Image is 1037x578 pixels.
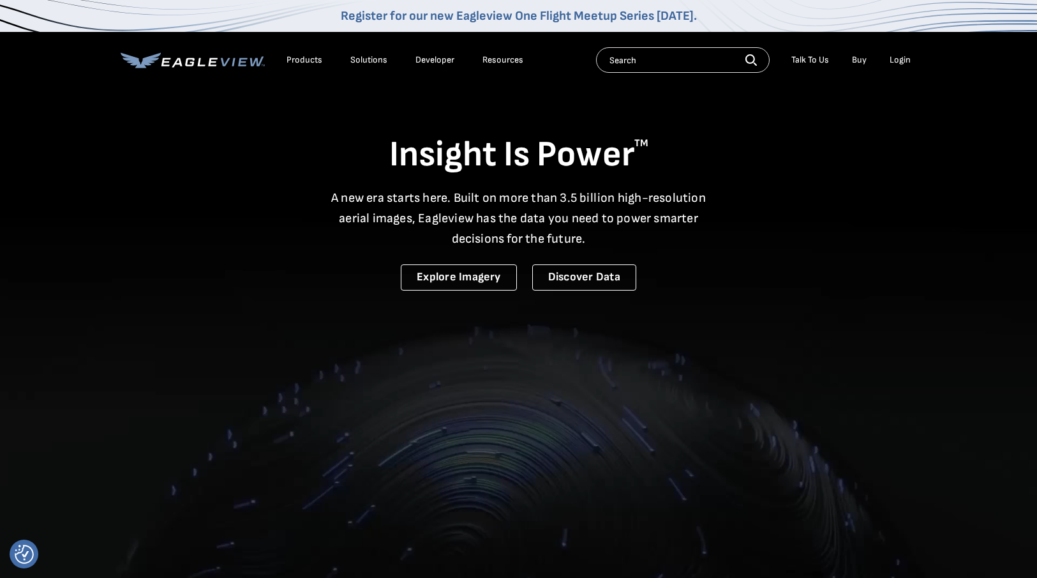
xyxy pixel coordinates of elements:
[350,54,387,66] div: Solutions
[15,545,34,564] img: Revisit consent button
[324,188,714,249] p: A new era starts here. Built on more than 3.5 billion high-resolution aerial images, Eagleview ha...
[15,545,34,564] button: Consent Preferences
[532,264,636,291] a: Discover Data
[415,54,454,66] a: Developer
[852,54,867,66] a: Buy
[482,54,523,66] div: Resources
[596,47,770,73] input: Search
[287,54,322,66] div: Products
[634,137,648,149] sup: TM
[890,54,911,66] div: Login
[401,264,517,291] a: Explore Imagery
[341,8,697,24] a: Register for our new Eagleview One Flight Meetup Series [DATE].
[791,54,829,66] div: Talk To Us
[121,133,917,178] h1: Insight Is Power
